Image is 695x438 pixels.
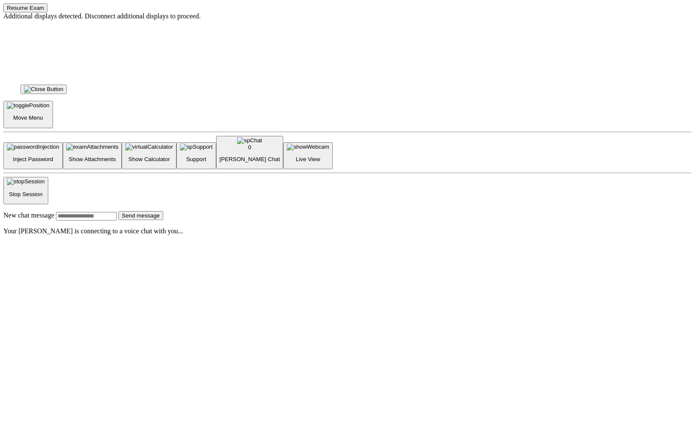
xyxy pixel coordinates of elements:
[180,144,213,150] img: spSupport
[3,212,54,219] label: New chat message
[216,136,283,170] button: spChat0[PERSON_NAME] Chat
[3,101,53,128] button: Move Menu
[3,177,48,204] button: Stop Session
[122,142,176,170] button: Show Calculator
[220,144,280,150] div: 0
[283,142,332,170] button: Live View
[118,211,163,220] button: Send message
[122,212,160,219] span: Send message
[287,144,329,150] img: showWebcam
[7,156,59,162] p: Inject Password
[3,142,63,170] button: Inject Password
[63,142,122,170] button: Show Attachments
[7,115,50,121] p: Move Menu
[66,156,119,162] p: Show Attachments
[7,102,50,109] img: togglePosition
[7,178,45,185] img: stopSession
[125,144,173,150] img: virtualCalculator
[3,227,692,235] p: Your [PERSON_NAME] is connecting to a voice chat with you...
[3,3,47,12] button: Resume Exam
[176,142,216,170] button: Support
[7,191,45,197] p: Stop Session
[180,156,213,162] p: Support
[237,137,262,144] img: spChat
[66,144,119,150] img: examAttachments
[220,156,280,162] p: [PERSON_NAME] Chat
[24,86,63,93] img: Close Button
[7,144,59,150] img: passwordInjection
[287,156,329,162] p: Live View
[3,12,201,20] span: Additional displays detected. Disconnect additional displays to proceed.
[125,156,173,162] p: Show Calculator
